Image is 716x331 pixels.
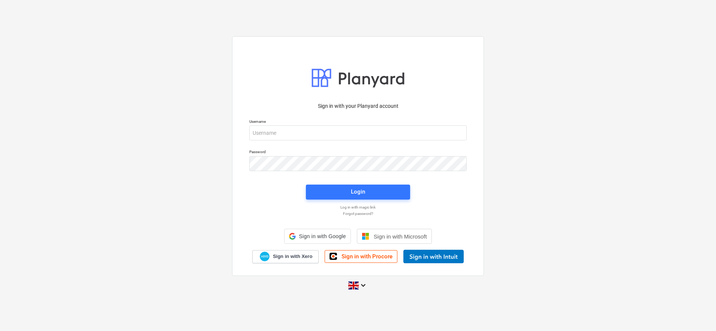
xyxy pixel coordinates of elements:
p: Username [249,119,467,125]
div: Sign in with Google [284,229,351,244]
span: Sign in with Microsoft [374,233,427,240]
span: Sign in with Procore [342,253,392,260]
span: Sign in with Xero [273,253,312,260]
a: Forgot password? [246,211,470,216]
img: Xero logo [260,252,270,262]
input: Username [249,125,467,140]
i: keyboard_arrow_down [359,281,368,290]
a: Sign in with Xero [252,250,319,263]
a: Sign in with Procore [325,250,397,263]
p: Password [249,149,467,156]
button: Login [306,185,410,200]
img: Microsoft logo [362,233,369,240]
p: Sign in with your Planyard account [249,102,467,110]
div: Login [351,187,365,197]
a: Log in with magic link [246,205,470,210]
span: Sign in with Google [299,233,346,239]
